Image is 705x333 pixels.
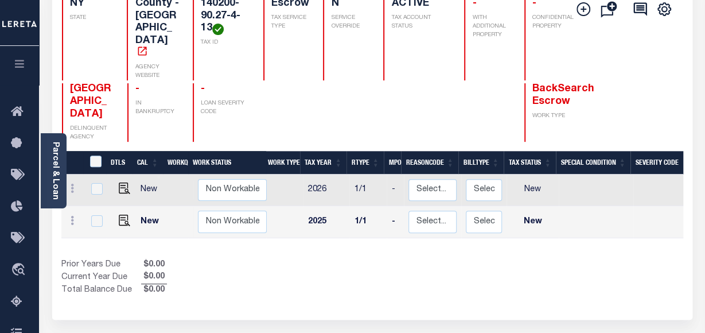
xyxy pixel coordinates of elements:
td: New [136,206,168,238]
td: 1/1 [349,206,387,238]
td: New [136,175,168,207]
span: - [135,84,139,94]
td: New [507,206,559,238]
td: 1/1 [349,175,387,207]
th: Tax Year: activate to sort column ascending [300,151,346,175]
th: WorkQ [163,151,188,175]
th: Special Condition: activate to sort column ascending [556,151,630,175]
td: Current Year Due [61,271,141,284]
a: Parcel & Loan [51,142,59,200]
th: RType: activate to sort column ascending [346,151,384,175]
th: Work Status [188,151,266,175]
span: $0.00 [141,271,167,284]
img: check-icon-green.svg [212,24,224,35]
th: &nbsp;&nbsp;&nbsp;&nbsp;&nbsp;&nbsp;&nbsp;&nbsp;&nbsp;&nbsp; [61,151,83,175]
td: New [507,175,559,207]
td: Prior Years Due [61,259,141,272]
td: - [387,175,404,207]
th: Work Type [263,151,300,175]
p: CONFIDENTIAL PROPERTY [532,14,576,31]
th: Tax Status: activate to sort column ascending [504,151,556,175]
p: TAX ID [201,38,250,47]
p: IN BANKRUPTCY [135,99,179,117]
th: DTLS [106,151,133,175]
p: SERVICE OVERRIDE [331,14,369,31]
p: DELINQUENT AGENCY [70,125,114,142]
p: LOAN SEVERITY CODE [201,99,250,117]
td: Total Balance Due [61,284,141,297]
th: &nbsp; [83,151,107,175]
span: BackSearch Escrow [532,84,594,107]
p: STATE [70,14,114,22]
th: MPO [384,151,401,175]
p: AGENCY WEBSITE [135,63,178,80]
p: TAX ACCOUNT STATUS [391,14,450,31]
p: WITH ADDITIONAL PROPERTY [472,14,511,40]
th: Severity Code: activate to sort column ascending [630,151,693,175]
th: ReasonCode: activate to sort column ascending [401,151,458,175]
span: - [201,84,205,94]
td: 2025 [303,206,349,238]
th: CAL: activate to sort column ascending [133,151,163,175]
p: WORK TYPE [532,112,576,121]
th: BillType: activate to sort column ascending [458,151,504,175]
span: [GEOGRAPHIC_DATA] [70,84,111,119]
td: - [387,206,404,238]
span: $0.00 [141,284,167,297]
span: $0.00 [141,259,167,272]
p: TAX SERVICE TYPE [271,14,310,31]
td: 2026 [303,175,349,207]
